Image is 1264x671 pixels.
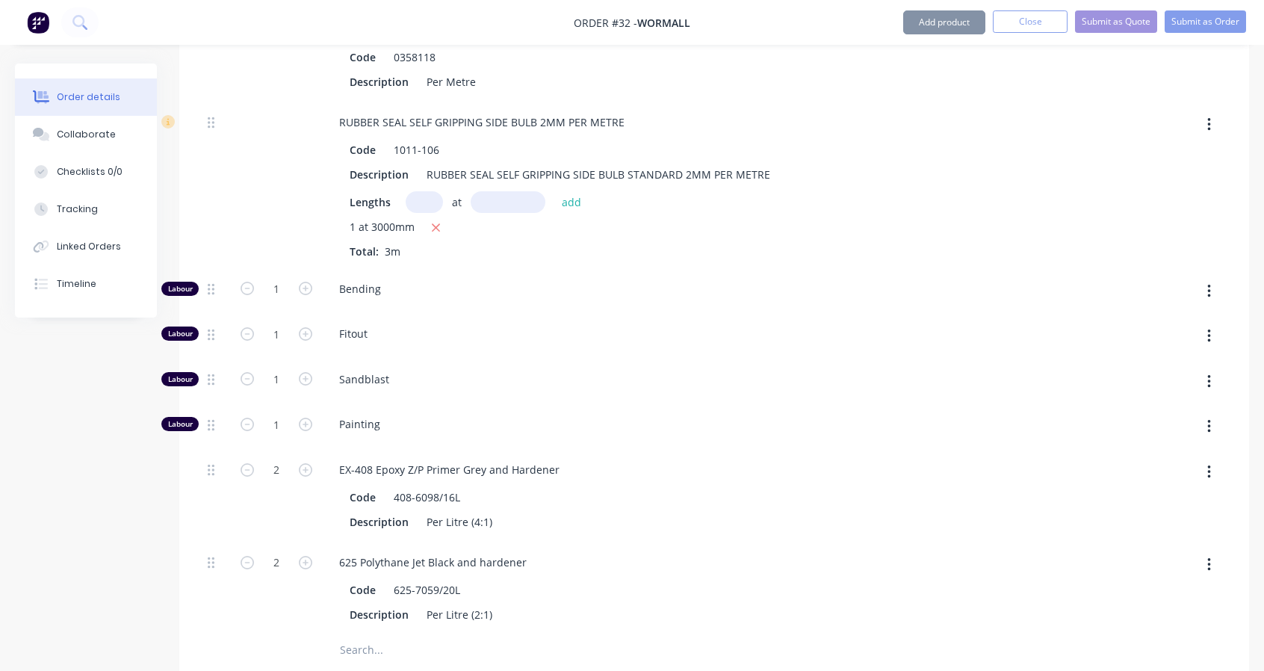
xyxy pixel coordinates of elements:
[15,153,157,191] button: Checklists 0/0
[57,90,120,104] div: Order details
[554,191,589,211] button: add
[344,164,415,185] div: Description
[1165,10,1246,33] button: Submit as Order
[421,164,776,185] div: RUBBER SEAL SELF GRIPPING SIDE BULB STANDARD 2MM PER METRE
[15,116,157,153] button: Collaborate
[344,579,382,601] div: Code
[421,511,498,533] div: Per Litre (4:1)
[388,579,466,601] div: 625-7059/20L
[15,265,157,303] button: Timeline
[161,372,199,386] div: Labour
[350,244,379,259] span: Total:
[344,46,382,68] div: Code
[161,327,199,341] div: Labour
[339,416,913,432] span: Painting
[903,10,985,34] button: Add product
[421,71,482,93] div: Per Metre
[15,228,157,265] button: Linked Orders
[421,604,498,625] div: Per Litre (2:1)
[1075,10,1157,33] button: Submit as Quote
[339,635,638,665] input: Search...
[161,282,199,296] div: Labour
[344,71,415,93] div: Description
[339,326,913,341] span: Fitout
[57,240,121,253] div: Linked Orders
[327,111,636,133] div: RUBBER SEAL SELF GRIPPING SIDE BULB 2MM PER METRE
[27,11,49,34] img: Factory
[344,139,382,161] div: Code
[57,277,96,291] div: Timeline
[388,139,445,161] div: 1011-106
[57,165,123,179] div: Checklists 0/0
[350,219,415,238] span: 1 at 3000mm
[452,194,462,210] span: at
[161,417,199,431] div: Labour
[344,486,382,508] div: Code
[327,459,571,480] div: EX-408 Epoxy Z/P Primer Grey and Hardener
[379,244,406,259] span: 3m
[388,486,466,508] div: 408-6098/16L
[574,16,637,30] span: Order #32 -
[15,78,157,116] button: Order details
[339,371,913,387] span: Sandblast
[57,128,116,141] div: Collaborate
[339,281,913,297] span: Bending
[327,551,539,573] div: 625 Polythane Jet Black and hardener
[350,194,391,210] span: Lengths
[15,191,157,228] button: Tracking
[637,16,690,30] span: Wormall
[344,511,415,533] div: Description
[344,604,415,625] div: Description
[388,46,442,68] div: 0358118
[993,10,1068,33] button: Close
[57,202,98,216] div: Tracking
